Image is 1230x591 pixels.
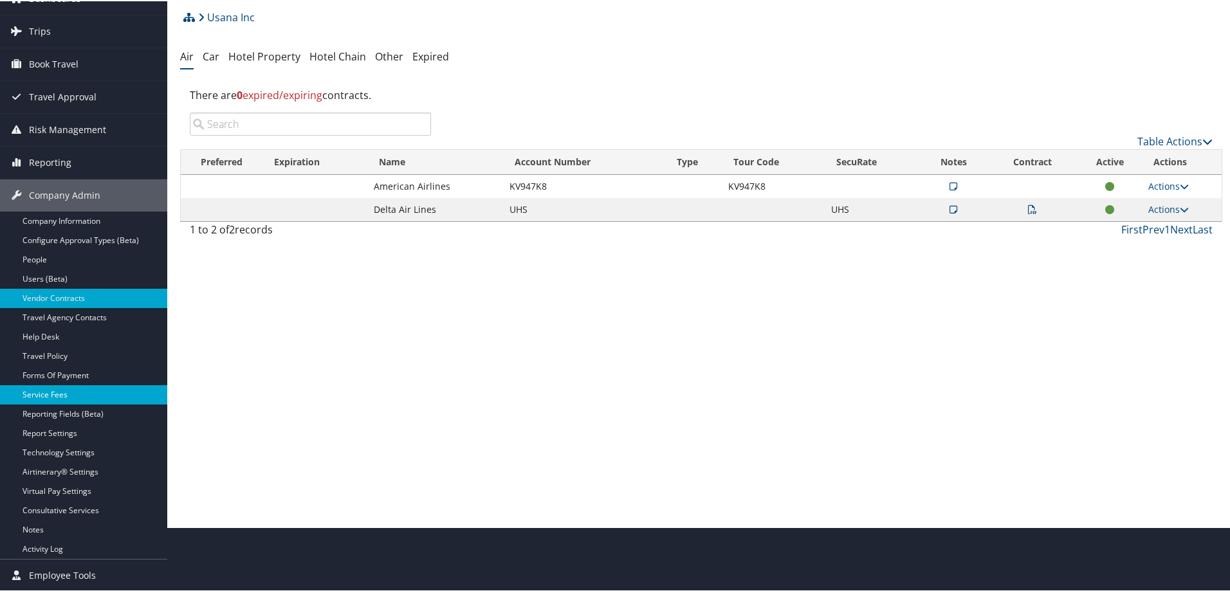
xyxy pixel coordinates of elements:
[1142,149,1222,174] th: Actions
[29,47,78,79] span: Book Travel
[29,558,96,590] span: Employee Tools
[237,87,322,101] span: expired/expiring
[309,48,366,62] a: Hotel Chain
[29,178,100,210] span: Company Admin
[180,48,194,62] a: Air
[29,80,96,112] span: Travel Approval
[29,14,51,46] span: Trips
[367,197,504,220] td: Delta Air Lines
[1078,149,1142,174] th: Active: activate to sort column ascending
[181,149,262,174] th: Preferred: activate to sort column descending
[503,174,665,197] td: KV947K8
[203,48,219,62] a: Car
[367,149,504,174] th: Name: activate to sort column ascending
[1193,221,1213,235] a: Last
[825,149,920,174] th: SecuRate: activate to sort column ascending
[180,77,1222,111] div: There are contracts.
[1137,133,1213,147] a: Table Actions
[237,87,243,101] strong: 0
[29,113,106,145] span: Risk Management
[1143,221,1164,235] a: Prev
[375,48,403,62] a: Other
[1170,221,1193,235] a: Next
[920,149,987,174] th: Notes: activate to sort column ascending
[1164,221,1170,235] a: 1
[228,48,300,62] a: Hotel Property
[665,149,722,174] th: Type: activate to sort column ascending
[503,149,665,174] th: Account Number: activate to sort column ascending
[190,111,431,134] input: Search
[412,48,449,62] a: Expired
[190,221,431,242] div: 1 to 2 of records
[229,221,235,235] span: 2
[262,149,367,174] th: Expiration: activate to sort column ascending
[722,149,825,174] th: Tour Code: activate to sort column ascending
[825,197,920,220] td: UHS
[29,145,71,177] span: Reporting
[367,174,504,197] td: American Airlines
[1148,202,1189,214] a: Actions
[1121,221,1143,235] a: First
[503,197,665,220] td: UHS
[987,149,1078,174] th: Contract: activate to sort column ascending
[198,3,255,29] a: Usana Inc
[1148,179,1189,191] a: Actions
[722,174,825,197] td: KV947K8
